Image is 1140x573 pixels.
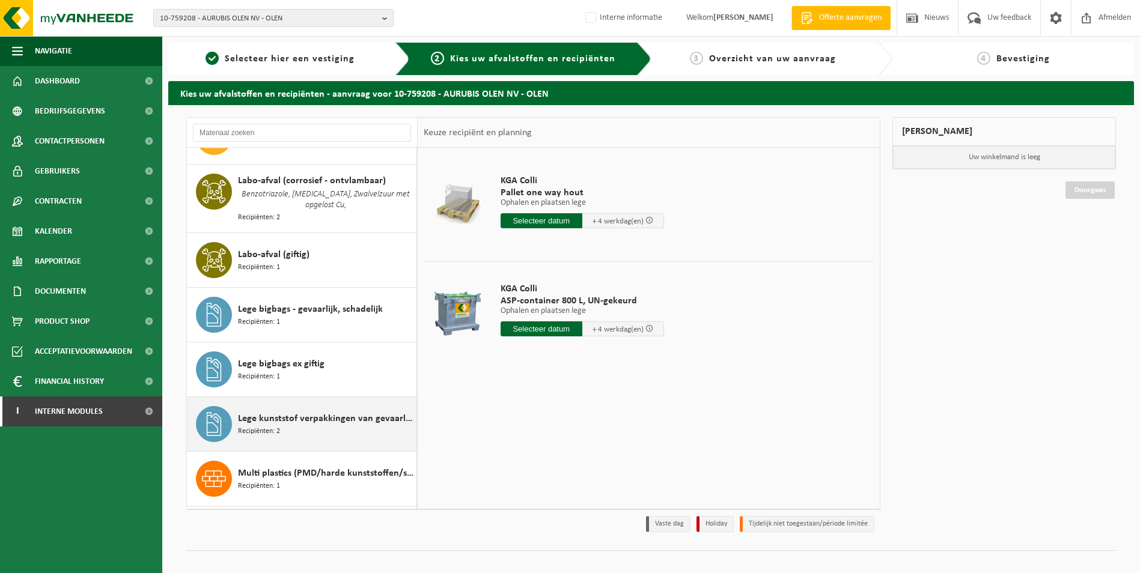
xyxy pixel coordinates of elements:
[206,52,219,65] span: 1
[160,10,377,28] span: 10-759208 - AURUBIS OLEN NV - OLEN
[187,288,417,342] button: Lege bigbags - gevaarlijk, schadelijk Recipiënten: 1
[35,96,105,126] span: Bedrijfsgegevens
[238,302,383,317] span: Lege bigbags - gevaarlijk, schadelijk
[238,262,280,273] span: Recipiënten: 1
[791,6,891,30] a: Offerte aanvragen
[892,117,1116,146] div: [PERSON_NAME]
[996,54,1050,64] span: Bevestiging
[238,188,413,212] span: Benzotriazole, [MEDICAL_DATA], Zwalvelzuur met opgelost Cu,
[893,146,1115,169] p: Uw winkelmand is leeg
[12,396,23,426] span: I
[238,357,325,371] span: Lege bigbags ex giftig
[35,126,105,156] span: Contactpersonen
[238,371,280,383] span: Recipiënten: 1
[238,174,386,188] span: Labo-afval (corrosief - ontvlambaar)
[696,516,734,532] li: Holiday
[35,246,81,276] span: Rapportage
[501,187,664,199] span: Pallet one way hout
[450,54,615,64] span: Kies uw afvalstoffen en recipiënten
[35,366,104,396] span: Financial History
[501,321,582,336] input: Selecteer datum
[593,326,644,333] span: + 4 werkdag(en)
[501,175,664,187] span: KGA Colli
[35,276,86,306] span: Documenten
[501,307,664,315] p: Ophalen en plaatsen lege
[501,213,582,228] input: Selecteer datum
[713,13,773,22] strong: [PERSON_NAME]
[238,317,280,328] span: Recipiënten: 1
[187,233,417,288] button: Labo-afval (giftig) Recipiënten: 1
[740,516,874,532] li: Tijdelijk niet toegestaan/période limitée
[35,396,103,426] span: Interne modules
[187,397,417,452] button: Lege kunststof verpakkingen van gevaarlijke stoffen Recipiënten: 2
[35,336,132,366] span: Acceptatievoorwaarden
[977,52,990,65] span: 4
[646,516,690,532] li: Vaste dag
[187,342,417,397] button: Lege bigbags ex giftig Recipiënten: 1
[593,217,644,225] span: + 4 werkdag(en)
[816,12,885,24] span: Offerte aanvragen
[35,66,80,96] span: Dashboard
[1065,181,1115,199] a: Doorgaan
[501,283,664,295] span: KGA Colli
[501,199,664,207] p: Ophalen en plaatsen lege
[501,295,664,307] span: ASP-container 800 L, UN-gekeurd
[709,54,836,64] span: Overzicht van uw aanvraag
[238,466,413,481] span: Multi plastics (PMD/harde kunststoffen/spanbanden/EPS/folie naturel/folie gemengd)
[35,186,82,216] span: Contracten
[238,212,280,223] span: Recipiënten: 2
[187,165,417,233] button: Labo-afval (corrosief - ontvlambaar) Benzotriazole, [MEDICAL_DATA], Zwalvelzuur met opgelost Cu, ...
[238,411,413,426] span: Lege kunststof verpakkingen van gevaarlijke stoffen
[174,52,386,66] a: 1Selecteer hier een vestiging
[35,306,90,336] span: Product Shop
[35,216,72,246] span: Kalender
[238,481,280,492] span: Recipiënten: 1
[238,247,309,262] span: Labo-afval (giftig)
[35,36,72,66] span: Navigatie
[225,54,355,64] span: Selecteer hier een vestiging
[690,52,703,65] span: 3
[153,9,394,27] button: 10-759208 - AURUBIS OLEN NV - OLEN
[431,52,444,65] span: 2
[418,118,538,148] div: Keuze recipiënt en planning
[168,81,1134,105] h2: Kies uw afvalstoffen en recipiënten - aanvraag voor 10-759208 - AURUBIS OLEN NV - OLEN
[193,124,411,142] input: Materiaal zoeken
[583,9,662,27] label: Interne informatie
[35,156,80,186] span: Gebruikers
[187,452,417,506] button: Multi plastics (PMD/harde kunststoffen/spanbanden/EPS/folie naturel/folie gemengd) Recipiënten: 1
[238,426,280,437] span: Recipiënten: 2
